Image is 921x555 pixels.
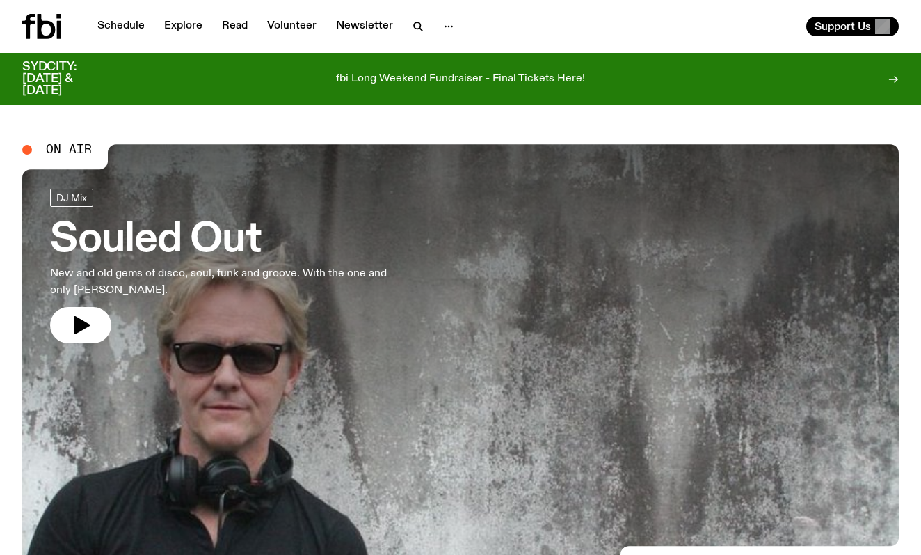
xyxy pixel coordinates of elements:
[50,221,406,260] h3: Souled Out
[22,61,111,97] h3: SYDCITY: [DATE] & [DATE]
[50,189,406,343] a: Souled OutNew and old gems of disco, soul, funk and groove. With the one and only [PERSON_NAME].
[89,17,153,36] a: Schedule
[336,73,585,86] p: fbi Long Weekend Fundraiser - Final Tickets Here!
[214,17,256,36] a: Read
[815,20,871,33] span: Support Us
[806,17,899,36] button: Support Us
[50,189,93,207] a: DJ Mix
[328,17,401,36] a: Newsletter
[156,17,211,36] a: Explore
[56,193,87,203] span: DJ Mix
[50,265,406,299] p: New and old gems of disco, soul, funk and groove. With the one and only [PERSON_NAME].
[46,143,92,156] span: On Air
[259,17,325,36] a: Volunteer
